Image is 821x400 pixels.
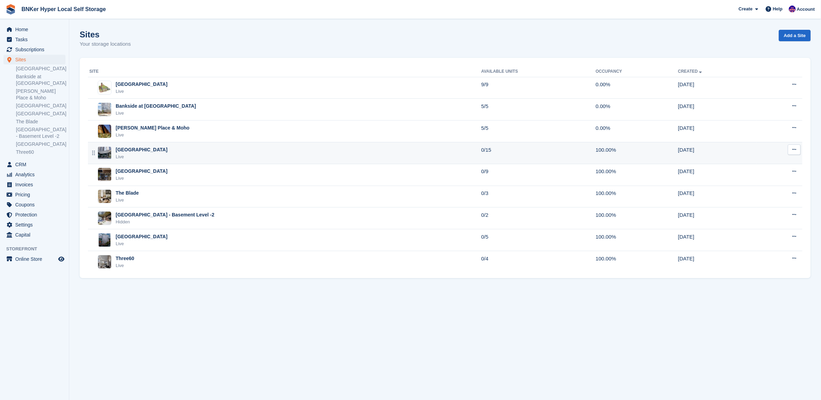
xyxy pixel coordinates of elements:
[15,35,57,44] span: Tasks
[3,230,65,240] a: menu
[3,170,65,179] a: menu
[481,66,596,77] th: Available Units
[15,25,57,34] span: Home
[3,180,65,189] a: menu
[3,25,65,34] a: menu
[773,6,783,12] span: Help
[3,220,65,230] a: menu
[3,55,65,64] a: menu
[16,88,65,101] a: [PERSON_NAME] Place & Moho
[3,254,65,264] a: menu
[98,103,111,116] img: Image of Bankside at Colliers Yard site
[678,142,757,164] td: [DATE]
[116,240,168,247] div: Live
[797,6,815,13] span: Account
[16,65,65,72] a: [GEOGRAPHIC_DATA]
[596,229,678,251] td: 100.00%
[16,118,65,125] a: The Blade
[15,55,57,64] span: Sites
[116,233,168,240] div: [GEOGRAPHIC_DATA]
[481,186,596,207] td: 0/3
[3,210,65,220] a: menu
[596,142,678,164] td: 100.00%
[678,164,757,186] td: [DATE]
[481,164,596,186] td: 0/9
[596,121,678,142] td: 0.00%
[116,175,168,182] div: Live
[16,103,65,109] a: [GEOGRAPHIC_DATA]
[98,168,111,181] img: Image of Crown Street site
[116,146,168,153] div: [GEOGRAPHIC_DATA]
[116,262,134,269] div: Live
[116,124,189,132] div: [PERSON_NAME] Place & Moho
[678,69,703,74] a: Created
[98,82,111,94] img: Image of One Tower Bridge site
[116,189,139,197] div: The Blade
[19,3,109,15] a: BNKer Hyper Local Self Storage
[596,164,678,186] td: 100.00%
[678,207,757,229] td: [DATE]
[481,251,596,273] td: 0/4
[678,186,757,207] td: [DATE]
[116,81,168,88] div: [GEOGRAPHIC_DATA]
[481,142,596,164] td: 0/15
[116,103,196,110] div: Bankside at [GEOGRAPHIC_DATA]
[596,99,678,121] td: 0.00%
[3,45,65,54] a: menu
[481,77,596,99] td: 9/9
[678,229,757,251] td: [DATE]
[596,66,678,77] th: Occupancy
[596,186,678,207] td: 100.00%
[3,190,65,199] a: menu
[116,132,189,139] div: Live
[596,251,678,273] td: 100.00%
[16,126,65,140] a: [GEOGRAPHIC_DATA] - Basement Level -2
[16,141,65,148] a: [GEOGRAPHIC_DATA]
[596,77,678,99] td: 0.00%
[15,220,57,230] span: Settings
[88,66,481,77] th: Site
[15,180,57,189] span: Invoices
[98,255,111,268] img: Image of Three60 site
[481,229,596,251] td: 0/5
[116,168,168,175] div: [GEOGRAPHIC_DATA]
[3,200,65,210] a: menu
[116,255,134,262] div: Three60
[739,6,752,12] span: Create
[481,99,596,121] td: 5/5
[3,160,65,169] a: menu
[16,73,65,87] a: Bankside at [GEOGRAPHIC_DATA]
[6,4,16,15] img: stora-icon-8386f47178a22dfd0bd8f6a31ec36ba5ce8667c1dd55bd0f319d3a0aa187defe.svg
[57,255,65,263] a: Preview store
[16,110,65,117] a: [GEOGRAPHIC_DATA]
[116,153,168,160] div: Live
[15,190,57,199] span: Pricing
[98,125,111,138] img: Image of Burton Place & Moho site
[15,45,57,54] span: Subscriptions
[116,110,196,117] div: Live
[98,212,111,225] img: Image of Deansgate Square - Basement Level -2 site
[116,211,214,219] div: [GEOGRAPHIC_DATA] - Basement Level -2
[678,121,757,142] td: [DATE]
[481,121,596,142] td: 5/5
[116,219,214,225] div: Hidden
[678,99,757,121] td: [DATE]
[779,30,811,41] a: Add a Site
[15,160,57,169] span: CRM
[15,210,57,220] span: Protection
[15,170,57,179] span: Analytics
[15,200,57,210] span: Coupons
[596,207,678,229] td: 100.00%
[116,88,168,95] div: Live
[678,77,757,99] td: [DATE]
[98,147,111,159] img: Image of Deansgate Square site
[678,251,757,273] td: [DATE]
[15,254,57,264] span: Online Store
[6,246,69,252] span: Storefront
[80,30,131,39] h1: Sites
[789,6,796,12] img: David Fricker
[16,149,65,155] a: Three60
[80,40,131,48] p: Your storage locations
[99,233,110,247] img: Image of Castle Wharf site
[15,230,57,240] span: Capital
